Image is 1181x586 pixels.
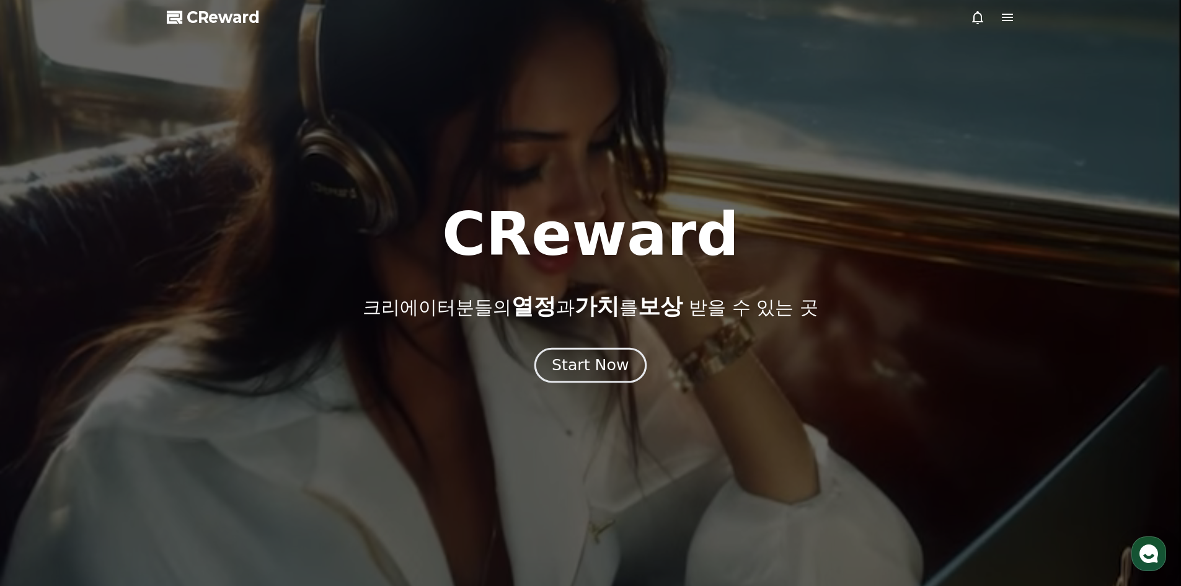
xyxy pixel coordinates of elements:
[113,412,128,422] span: 대화
[192,412,206,422] span: 설정
[511,293,556,319] span: 열정
[638,293,683,319] span: 보상
[575,293,619,319] span: 가치
[39,412,46,422] span: 홈
[442,205,739,264] h1: CReward
[4,393,82,424] a: 홈
[82,393,160,424] a: 대화
[363,294,818,319] p: 크리에이터분들의 과 를 받을 수 있는 곳
[187,7,260,27] span: CReward
[537,361,644,373] a: Start Now
[167,7,260,27] a: CReward
[160,393,238,424] a: 설정
[552,355,629,376] div: Start Now
[534,347,647,383] button: Start Now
